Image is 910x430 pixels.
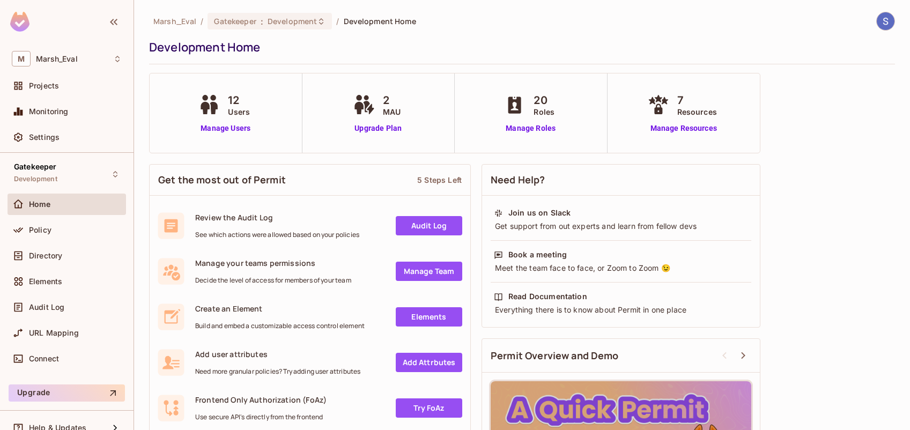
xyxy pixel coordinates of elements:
[534,92,554,108] span: 20
[195,395,327,405] span: Frontend Only Authorization (FoAz)
[29,354,59,363] span: Connect
[396,307,462,327] a: Elements
[195,303,365,314] span: Create an Element
[195,349,360,359] span: Add user attributes
[195,322,365,330] span: Build and embed a customizable access control element
[195,413,327,421] span: Use secure API's directly from the frontend
[396,216,462,235] a: Audit Log
[195,231,359,239] span: See which actions were allowed based on your policies
[153,16,196,26] span: the active workspace
[228,106,250,117] span: Users
[10,12,29,32] img: SReyMgAAAABJRU5ErkJggg==
[149,39,890,55] div: Development Home
[36,55,78,63] span: Workspace: Marsh_Eval
[534,106,554,117] span: Roles
[494,305,748,315] div: Everything there is to know about Permit in one place
[29,329,79,337] span: URL Mapping
[196,123,255,134] a: Manage Users
[29,251,62,260] span: Directory
[260,17,264,26] span: :
[9,384,125,402] button: Upgrade
[29,277,62,286] span: Elements
[344,16,416,26] span: Development Home
[12,51,31,66] span: M
[29,81,59,90] span: Projects
[158,173,286,187] span: Get the most out of Permit
[201,16,203,26] li: /
[677,106,717,117] span: Resources
[645,123,722,134] a: Manage Resources
[383,106,401,117] span: MAU
[29,107,69,116] span: Monitoring
[195,258,351,268] span: Manage your teams permissions
[14,162,57,171] span: Gatekeeper
[494,221,748,232] div: Get support from out experts and learn from fellow devs
[29,303,64,312] span: Audit Log
[268,16,317,26] span: Development
[195,212,359,223] span: Review the Audit Log
[29,226,51,234] span: Policy
[195,276,351,285] span: Decide the level of access for members of your team
[383,92,401,108] span: 2
[195,367,360,376] span: Need more granular policies? Try adding user attributes
[396,398,462,418] a: Try FoAz
[228,92,250,108] span: 12
[29,200,51,209] span: Home
[877,12,894,30] img: Shubham Kumar
[677,92,717,108] span: 7
[508,291,587,302] div: Read Documentation
[501,123,560,134] a: Manage Roles
[491,173,545,187] span: Need Help?
[508,207,571,218] div: Join us on Slack
[14,175,57,183] span: Development
[336,16,339,26] li: /
[29,133,60,142] span: Settings
[396,262,462,281] a: Manage Team
[214,16,256,26] span: Gatekeeper
[351,123,406,134] a: Upgrade Plan
[491,349,619,362] span: Permit Overview and Demo
[508,249,567,260] div: Book a meeting
[494,263,748,273] div: Meet the team face to face, or Zoom to Zoom 😉
[396,353,462,372] a: Add Attrbutes
[417,175,462,185] div: 5 Steps Left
